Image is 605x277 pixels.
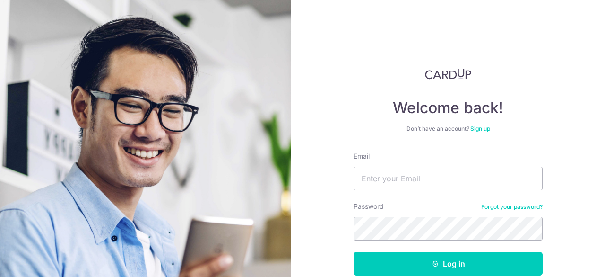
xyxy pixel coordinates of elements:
[354,202,384,211] label: Password
[425,68,471,80] img: CardUp Logo
[481,203,543,211] a: Forgot your password?
[354,98,543,117] h4: Welcome back!
[470,125,490,132] a: Sign up
[354,167,543,190] input: Enter your Email
[354,152,370,161] label: Email
[354,252,543,276] button: Log in
[354,125,543,133] div: Don’t have an account?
